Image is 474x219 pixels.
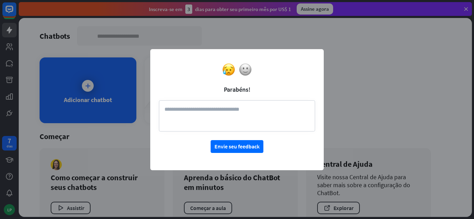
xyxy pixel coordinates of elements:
[239,63,252,76] img: rosto ligeiramente sorridente
[224,85,251,93] font: Parabéns!
[6,3,26,24] button: Abra o widget de bate-papo do LiveChat
[214,143,260,150] font: Envie seu feedback
[222,63,235,76] img: disappointed-but-relieved-face
[211,140,263,153] button: Envie seu feedback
